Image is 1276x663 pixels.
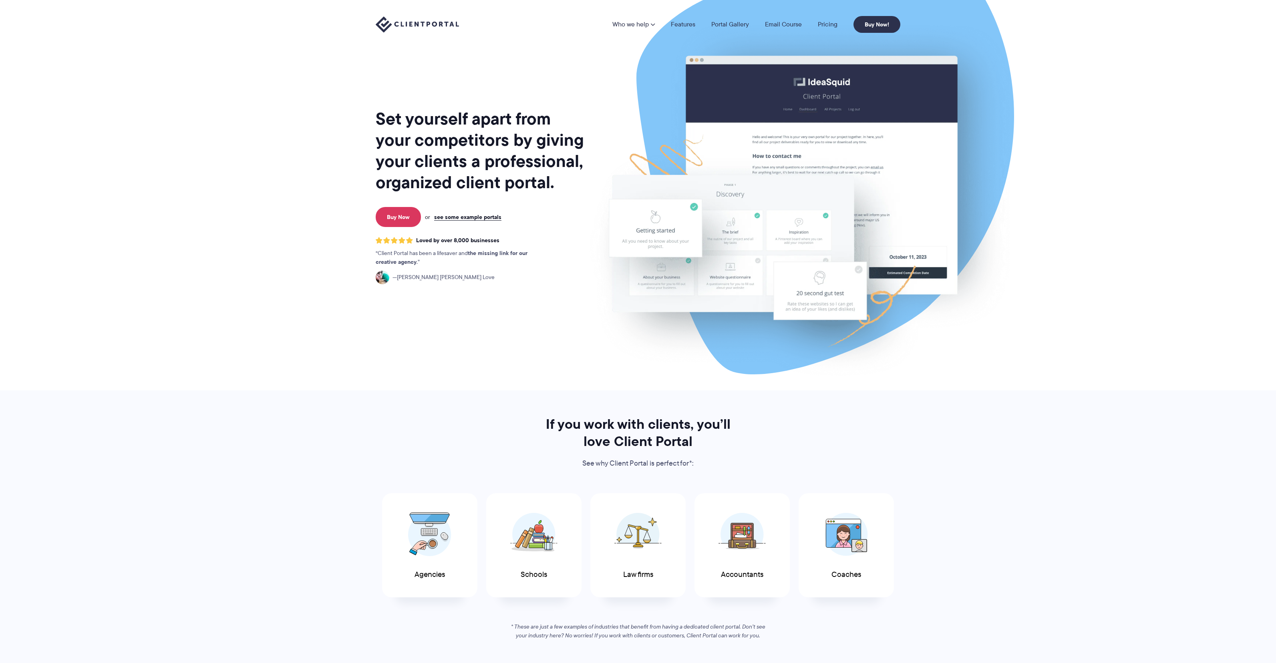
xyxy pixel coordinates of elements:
[711,21,749,28] a: Portal Gallery
[376,249,544,267] p: Client Portal has been a lifesaver and .
[392,273,495,282] span: [PERSON_NAME] [PERSON_NAME] Love
[694,493,790,598] a: Accountants
[382,493,477,598] a: Agencies
[511,623,765,639] em: * These are just a few examples of industries that benefit from having a dedicated client portal....
[434,213,501,221] a: see some example portals
[818,21,837,28] a: Pricing
[721,571,763,579] span: Accountants
[376,249,527,266] strong: the missing link for our creative agency
[415,571,445,579] span: Agencies
[765,21,802,28] a: Email Course
[535,416,741,450] h2: If you work with clients, you’ll love Client Portal
[612,21,655,28] a: Who we help
[853,16,900,33] a: Buy Now!
[376,108,586,193] h1: Set yourself apart from your competitors by giving your clients a professional, organized client ...
[521,571,547,579] span: Schools
[799,493,894,598] a: Coaches
[425,213,430,221] span: or
[623,571,653,579] span: Law firms
[376,207,421,227] a: Buy Now
[416,237,499,244] span: Loved by over 8,000 businesses
[590,493,686,598] a: Law firms
[486,493,582,598] a: Schools
[671,21,695,28] a: Features
[831,571,861,579] span: Coaches
[535,458,741,470] p: See why Client Portal is perfect for*:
